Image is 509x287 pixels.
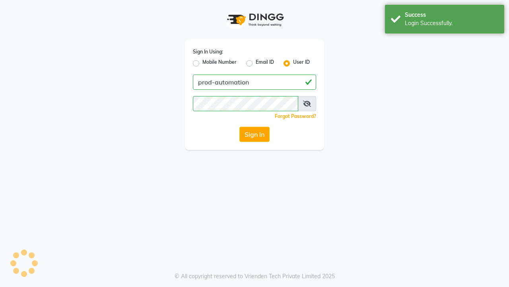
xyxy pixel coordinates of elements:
[405,11,498,19] div: Success
[239,127,270,142] button: Sign In
[275,113,316,119] a: Forgot Password?
[223,8,286,31] img: logo1.svg
[193,96,298,111] input: Username
[256,59,274,68] label: Email ID
[405,19,498,28] div: Login Successfully.
[202,59,237,68] label: Mobile Number
[293,59,310,68] label: User ID
[193,48,223,55] label: Sign In Using:
[193,75,316,90] input: Username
